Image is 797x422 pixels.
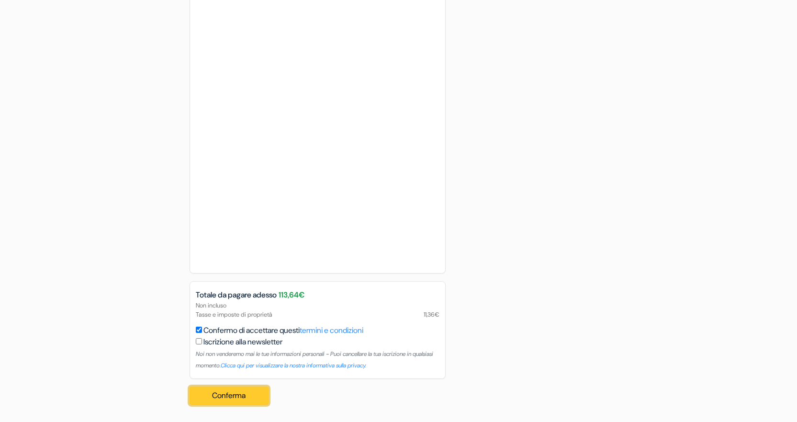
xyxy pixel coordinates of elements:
[279,289,304,301] span: 113,64€
[196,289,277,301] span: Totale da pagare adesso
[203,336,282,348] label: Iscrizione alla newsletter
[300,325,363,335] a: termini e condizioni
[203,325,363,336] label: Confermo di accettare questi
[190,387,269,405] button: Conferma
[196,350,433,369] small: Noi non venderemo mai le tue informazioni personali - Puoi cancellare la tua iscrizione in qualsi...
[221,362,366,369] a: Clicca qui per visualizzare la nostra informativa sulla privacy.
[424,310,439,319] span: 11,36€
[190,301,445,319] div: Non incluso Tasse e imposte di proprietà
